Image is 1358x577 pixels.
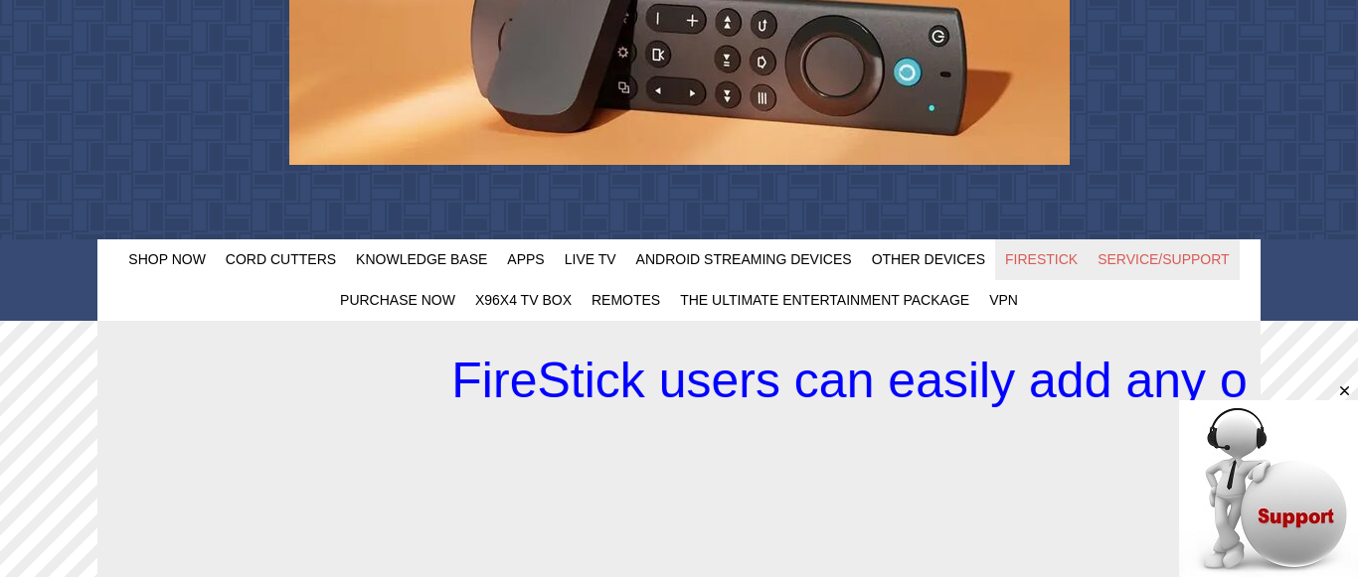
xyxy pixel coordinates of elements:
[356,251,487,267] span: Knowledge Base
[340,292,455,308] span: Purchase Now
[216,239,346,280] a: Cord Cutters
[636,251,852,267] span: Android Streaming Devices
[1179,382,1358,577] iframe: chat widget
[128,251,206,267] span: Shop Now
[497,239,554,280] a: Apps
[226,251,336,267] span: Cord Cutters
[1088,239,1240,280] a: Service/Support
[582,280,670,321] a: Remotes
[1005,251,1078,267] span: FireStick
[670,280,979,321] a: The Ultimate Entertainment Package
[112,341,1246,420] marquee: FireStick users can easily add any of the WFTV Apps to your device. Simply start the Downloader A...
[465,280,582,321] a: X96X4 TV Box
[330,280,465,321] a: Purchase Now
[989,292,1018,308] span: VPN
[118,239,216,280] a: Shop Now
[555,239,626,280] a: Live TV
[995,239,1088,280] a: FireStick
[872,251,985,267] span: Other Devices
[565,251,616,267] span: Live TV
[680,292,969,308] span: The Ultimate Entertainment Package
[862,239,995,280] a: Other Devices
[346,239,497,280] a: Knowledge Base
[979,280,1028,321] a: VPN
[507,251,544,267] span: Apps
[592,292,660,308] span: Remotes
[1098,251,1230,267] span: Service/Support
[475,292,572,308] span: X96X4 TV Box
[626,239,862,280] a: Android Streaming Devices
